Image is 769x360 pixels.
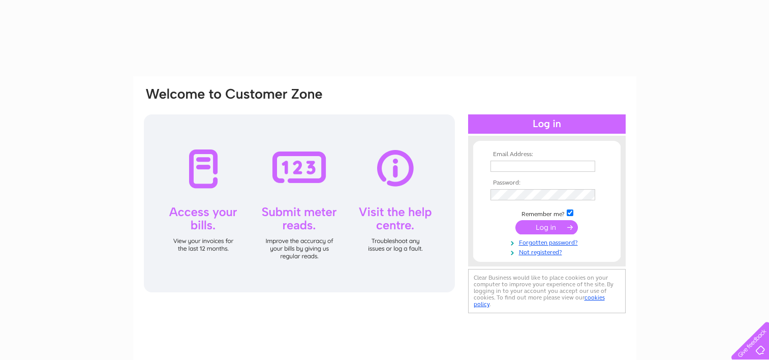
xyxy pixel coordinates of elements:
[515,220,578,234] input: Submit
[488,179,606,187] th: Password:
[488,208,606,218] td: Remember me?
[488,151,606,158] th: Email Address:
[490,237,606,247] a: Forgotten password?
[474,294,605,308] a: cookies policy
[490,247,606,256] a: Not registered?
[468,269,626,313] div: Clear Business would like to place cookies on your computer to improve your experience of the sit...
